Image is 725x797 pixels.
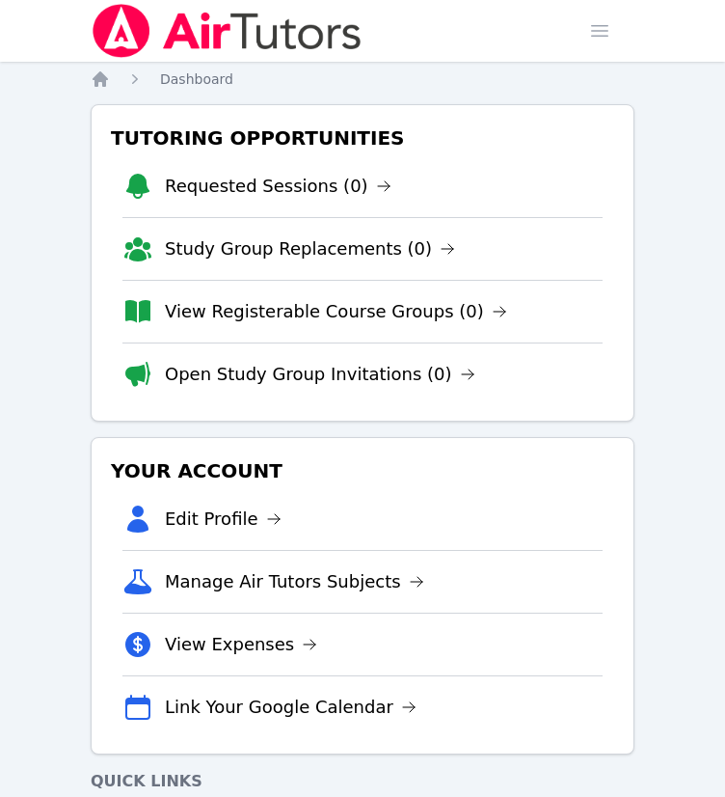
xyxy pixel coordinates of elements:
nav: Breadcrumb [91,69,634,89]
a: Study Group Replacements (0) [165,235,455,262]
a: Manage Air Tutors Subjects [165,568,424,595]
a: View Expenses [165,631,317,658]
a: View Registerable Course Groups (0) [165,298,507,325]
a: Edit Profile [165,506,282,533]
a: Open Study Group Invitations (0) [165,361,475,388]
h3: Your Account [107,453,618,488]
a: Dashboard [160,69,233,89]
img: Air Tutors [91,4,363,58]
a: Link Your Google Calendar [165,694,416,721]
h4: Quick Links [91,770,634,793]
span: Dashboard [160,71,233,87]
a: Requested Sessions (0) [165,173,391,200]
h3: Tutoring Opportunities [107,121,618,155]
